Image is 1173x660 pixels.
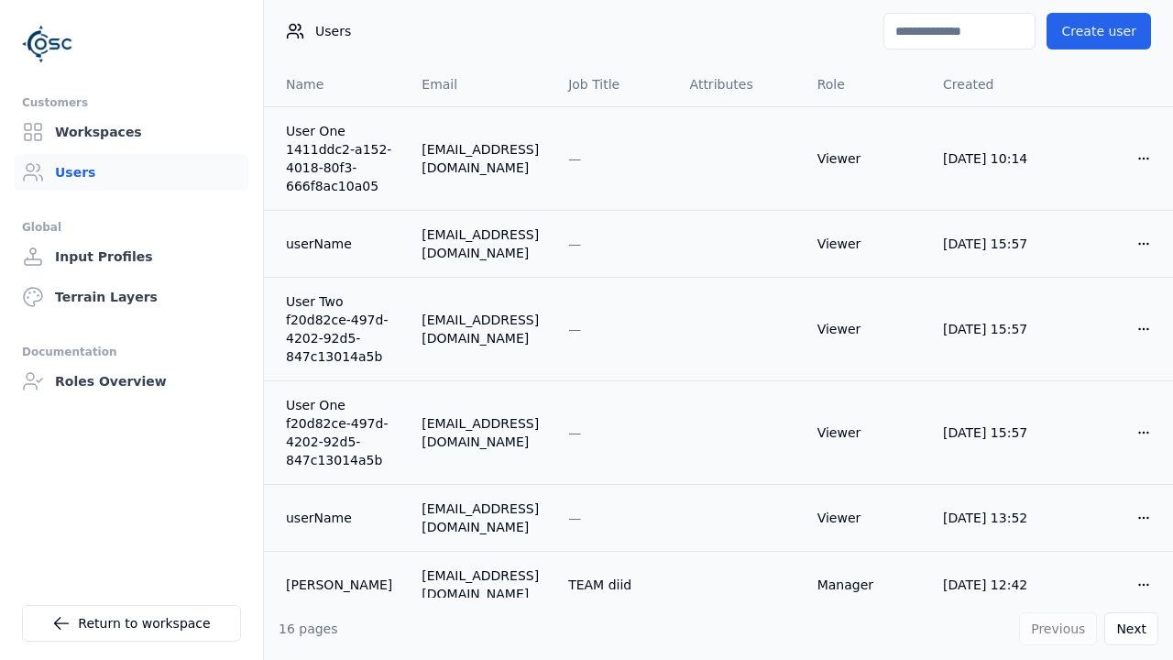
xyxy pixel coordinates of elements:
[568,236,581,251] span: —
[22,92,241,114] div: Customers
[568,425,581,440] span: —
[264,62,407,106] th: Name
[422,566,539,603] div: [EMAIL_ADDRESS][DOMAIN_NAME]
[286,509,392,527] a: userName
[817,423,914,442] div: Viewer
[22,341,241,363] div: Documentation
[928,62,1053,106] th: Created
[422,500,539,536] div: [EMAIL_ADDRESS][DOMAIN_NAME]
[315,22,351,40] span: Users
[15,238,248,275] a: Input Profiles
[422,311,539,347] div: [EMAIL_ADDRESS][DOMAIN_NAME]
[286,576,392,594] a: [PERSON_NAME]
[286,235,392,253] a: userName
[943,423,1038,442] div: [DATE] 15:57
[15,363,248,400] a: Roles Overview
[407,62,554,106] th: Email
[22,18,73,70] img: Logo
[568,576,660,594] div: TEAM diid
[943,576,1038,594] div: [DATE] 12:42
[568,322,581,336] span: —
[422,414,539,451] div: [EMAIL_ADDRESS][DOMAIN_NAME]
[675,62,803,106] th: Attributes
[22,605,241,642] a: Return to workspace
[279,621,338,636] span: 16 pages
[286,292,392,366] a: User Two f20d82ce-497d-4202-92d5-847c13014a5b
[15,279,248,315] a: Terrain Layers
[943,320,1038,338] div: [DATE] 15:57
[554,62,674,106] th: Job Title
[817,235,914,253] div: Viewer
[1104,612,1158,645] button: Next
[943,509,1038,527] div: [DATE] 13:52
[15,114,248,150] a: Workspaces
[422,225,539,262] div: [EMAIL_ADDRESS][DOMAIN_NAME]
[817,576,914,594] div: Manager
[568,151,581,166] span: —
[943,149,1038,168] div: [DATE] 10:14
[22,216,241,238] div: Global
[1047,13,1151,49] button: Create user
[15,154,248,191] a: Users
[817,509,914,527] div: Viewer
[817,320,914,338] div: Viewer
[568,511,581,525] span: —
[943,235,1038,253] div: [DATE] 15:57
[286,396,392,469] a: User One f20d82ce-497d-4202-92d5-847c13014a5b
[803,62,928,106] th: Role
[422,140,539,177] div: [EMAIL_ADDRESS][DOMAIN_NAME]
[286,122,392,195] a: User One 1411ddc2-a152-4018-80f3-666f8ac10a05
[817,149,914,168] div: Viewer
